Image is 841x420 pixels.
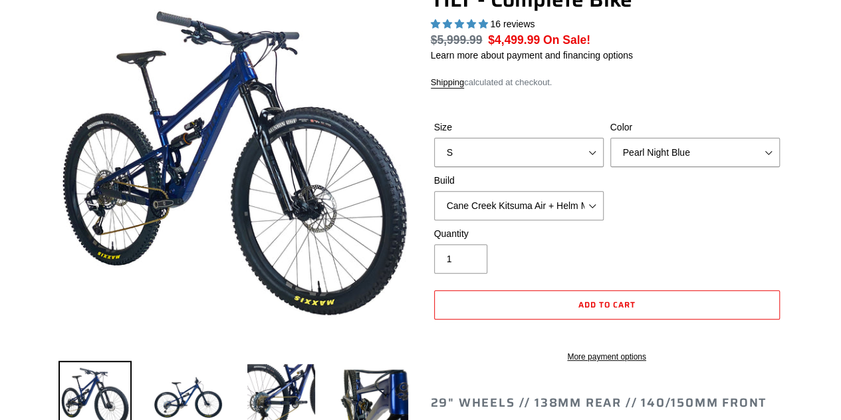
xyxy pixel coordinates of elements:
a: More payment options [434,351,780,363]
a: Shipping [431,77,465,89]
label: Color [610,120,780,134]
div: calculated at checkout. [431,76,783,89]
label: Quantity [434,227,604,241]
a: Learn more about payment and financing options [431,50,633,61]
span: $4,499.99 [488,33,540,47]
button: Add to cart [434,290,780,319]
label: Build [434,174,604,188]
span: 5.00 stars [431,19,491,29]
label: Size [434,120,604,134]
span: 16 reviews [490,19,535,29]
s: $5,999.99 [431,33,483,47]
span: Add to cart [578,298,636,311]
span: On Sale! [543,31,590,49]
h2: 29" Wheels // 138mm Rear // 140/150mm Front [431,396,783,411]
